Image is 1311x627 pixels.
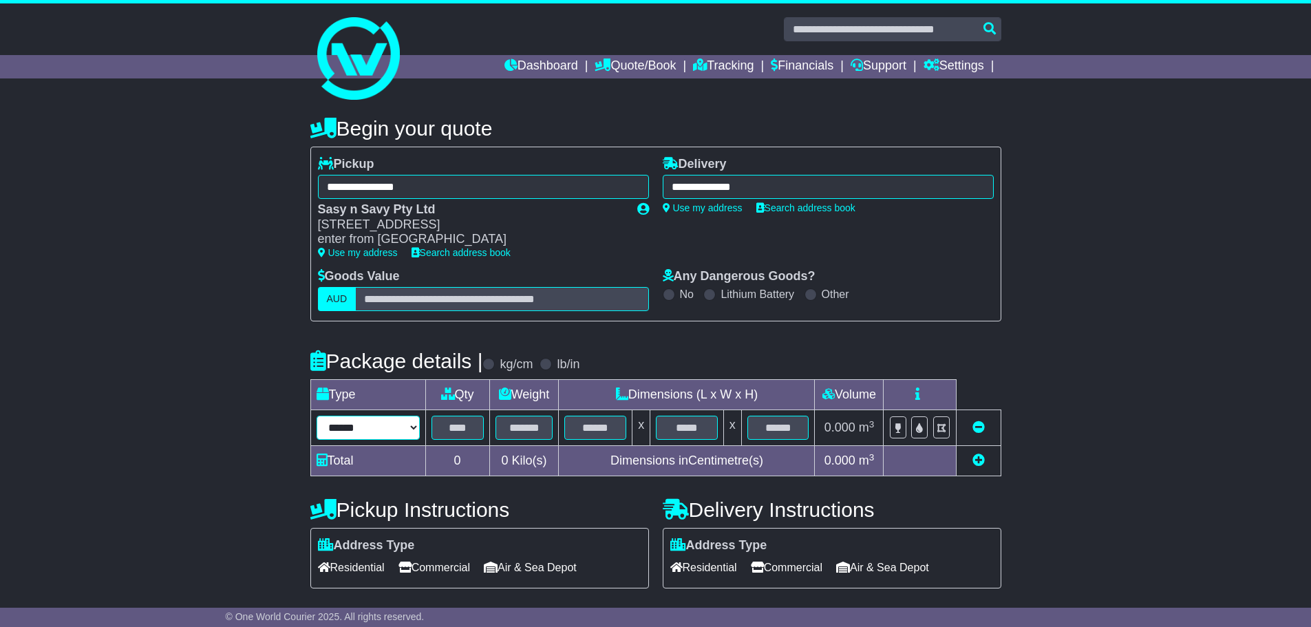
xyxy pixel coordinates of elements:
td: Total [310,446,425,476]
label: lb/in [557,357,579,372]
div: enter from [GEOGRAPHIC_DATA] [318,232,623,247]
label: Any Dangerous Goods? [663,269,816,284]
span: 0.000 [824,454,855,467]
span: Residential [318,557,385,578]
span: Air & Sea Depot [836,557,929,578]
td: Weight [489,380,559,410]
span: © One World Courier 2025. All rights reserved. [226,611,425,622]
td: Dimensions in Centimetre(s) [559,446,815,476]
label: No [680,288,694,301]
label: Lithium Battery [721,288,794,301]
div: [STREET_ADDRESS] [318,217,623,233]
a: Add new item [972,454,985,467]
td: Volume [815,380,884,410]
label: Address Type [318,538,415,553]
h4: Delivery Instructions [663,498,1001,521]
label: kg/cm [500,357,533,372]
td: Qty [425,380,489,410]
td: Kilo(s) [489,446,559,476]
span: 0.000 [824,421,855,434]
label: Pickup [318,157,374,172]
h4: Package details | [310,350,483,372]
td: Type [310,380,425,410]
span: Commercial [398,557,470,578]
label: Delivery [663,157,727,172]
span: m [859,454,875,467]
span: Residential [670,557,737,578]
a: Use my address [318,247,398,258]
span: Air & Sea Depot [484,557,577,578]
td: x [632,410,650,446]
a: Search address book [756,202,855,213]
span: Commercial [751,557,822,578]
td: x [723,410,741,446]
td: Dimensions (L x W x H) [559,380,815,410]
label: AUD [318,287,356,311]
a: Remove this item [972,421,985,434]
span: m [859,421,875,434]
a: Tracking [693,55,754,78]
sup: 3 [869,419,875,429]
a: Quote/Book [595,55,676,78]
span: 0 [501,454,508,467]
td: 0 [425,446,489,476]
label: Address Type [670,538,767,553]
h4: Pickup Instructions [310,498,649,521]
a: Support [851,55,906,78]
a: Use my address [663,202,743,213]
label: Other [822,288,849,301]
sup: 3 [869,452,875,463]
a: Settings [924,55,984,78]
a: Financials [771,55,833,78]
a: Dashboard [504,55,578,78]
a: Search address book [412,247,511,258]
label: Goods Value [318,269,400,284]
div: Sasy n Savy Pty Ltd [318,202,623,217]
h4: Begin your quote [310,117,1001,140]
